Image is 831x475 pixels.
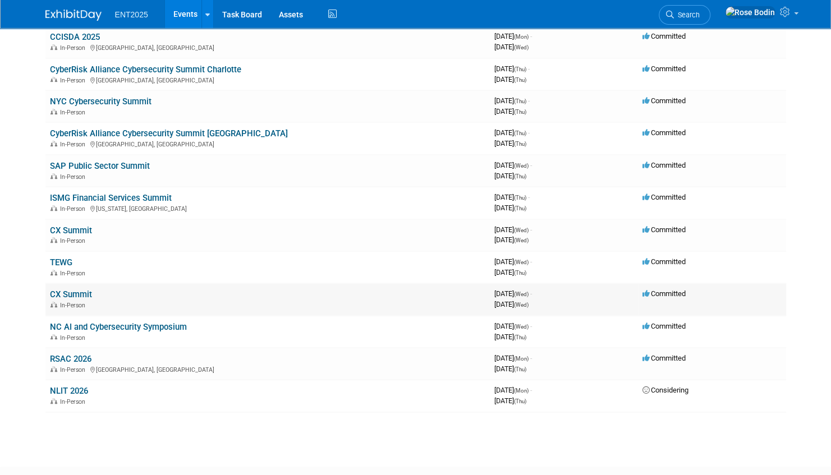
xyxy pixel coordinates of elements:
a: NLIT 2026 [50,386,88,396]
span: (Wed) [514,324,529,330]
span: - [530,354,532,362]
span: (Wed) [514,291,529,297]
span: (Thu) [514,77,526,83]
span: - [528,64,530,73]
span: [DATE] [494,396,526,405]
span: [DATE] [494,204,526,212]
span: - [528,96,530,105]
span: [DATE] [494,333,526,341]
div: [GEOGRAPHIC_DATA], [GEOGRAPHIC_DATA] [50,365,485,373]
a: CX Summit [50,289,92,299]
span: (Thu) [514,398,526,404]
span: In-Person [60,302,89,309]
span: [DATE] [494,236,529,244]
span: [DATE] [494,268,526,276]
span: Committed [642,96,686,105]
span: [DATE] [494,107,526,116]
span: Committed [642,354,686,362]
span: (Mon) [514,356,529,362]
span: Committed [642,289,686,298]
span: In-Person [60,77,89,84]
span: (Thu) [514,141,526,147]
span: (Thu) [514,130,526,136]
img: In-Person Event [50,205,57,211]
span: In-Person [60,109,89,116]
span: (Thu) [514,98,526,104]
a: CX Summit [50,225,92,236]
img: In-Person Event [50,270,57,275]
span: (Wed) [514,259,529,265]
span: In-Person [60,205,89,213]
span: (Thu) [514,173,526,179]
img: In-Person Event [50,109,57,114]
img: ExhibitDay [45,10,102,21]
span: [DATE] [494,386,532,394]
span: In-Person [60,141,89,148]
div: [GEOGRAPHIC_DATA], [GEOGRAPHIC_DATA] [50,43,485,52]
span: [DATE] [494,322,532,330]
div: [GEOGRAPHIC_DATA], [GEOGRAPHIC_DATA] [50,75,485,84]
span: Committed [642,322,686,330]
span: [DATE] [494,172,526,180]
a: ISMG Financial Services Summit [50,193,172,203]
span: Committed [642,32,686,40]
span: In-Person [60,237,89,245]
a: TEWG [50,257,72,268]
span: (Mon) [514,34,529,40]
span: ENT2025 [115,10,148,19]
a: SAP Public Sector Summit [50,161,150,171]
span: [DATE] [494,128,530,137]
span: - [528,193,530,201]
img: In-Person Event [50,44,57,50]
span: Committed [642,193,686,201]
a: NC AI and Cybersecurity Symposium [50,322,187,332]
a: RSAC 2026 [50,354,91,364]
span: [DATE] [494,225,532,234]
span: - [530,257,532,266]
span: Committed [642,128,686,137]
span: (Thu) [514,366,526,372]
img: In-Person Event [50,334,57,340]
span: [DATE] [494,289,532,298]
span: (Thu) [514,334,526,340]
span: In-Person [60,398,89,405]
span: (Wed) [514,44,529,50]
a: CyberRisk Alliance Cybersecurity Summit Charlotte [50,64,241,75]
span: (Thu) [514,66,526,72]
span: (Thu) [514,109,526,115]
span: - [530,386,532,394]
span: [DATE] [494,354,532,362]
span: - [530,161,532,169]
img: In-Person Event [50,302,57,307]
span: (Wed) [514,163,529,169]
span: In-Person [60,334,89,342]
span: [DATE] [494,161,532,169]
span: Committed [642,225,686,234]
img: In-Person Event [50,77,57,82]
a: Search [659,5,710,25]
span: - [530,32,532,40]
span: Committed [642,64,686,73]
span: (Wed) [514,302,529,308]
span: [DATE] [494,43,529,51]
span: In-Person [60,173,89,181]
span: - [530,322,532,330]
span: Committed [642,257,686,266]
span: [DATE] [494,300,529,308]
img: In-Person Event [50,366,57,372]
span: - [530,225,532,234]
span: In-Person [60,270,89,277]
div: [GEOGRAPHIC_DATA], [GEOGRAPHIC_DATA] [50,139,485,148]
span: - [528,128,530,137]
span: Considering [642,386,688,394]
span: [DATE] [494,257,532,266]
span: [DATE] [494,32,532,40]
span: [DATE] [494,64,530,73]
span: [DATE] [494,193,530,201]
span: - [530,289,532,298]
span: (Mon) [514,388,529,394]
span: Search [674,11,700,19]
a: CyberRisk Alliance Cybersecurity Summit [GEOGRAPHIC_DATA] [50,128,288,139]
span: In-Person [60,44,89,52]
img: In-Person Event [50,173,57,179]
